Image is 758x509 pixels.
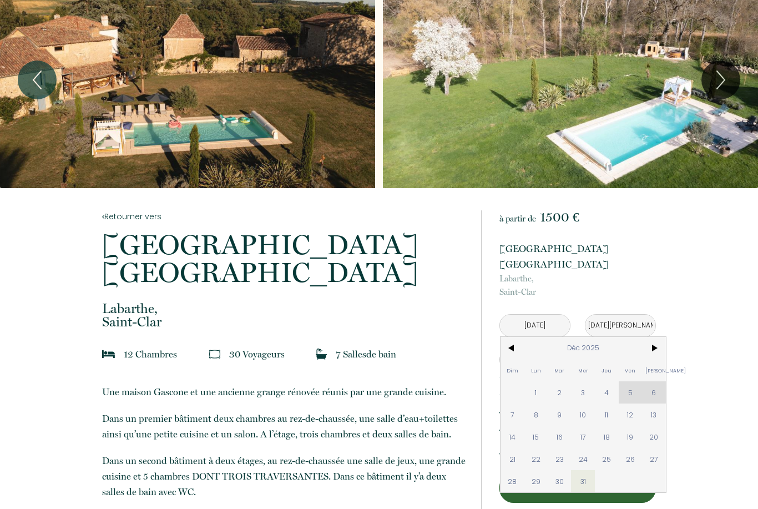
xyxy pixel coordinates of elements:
span: 20 [642,426,666,448]
span: 14 [501,426,524,448]
span: Mer [571,359,595,381]
p: 30 Voyageur [229,346,285,362]
span: 1 [524,381,548,404]
span: 2 [548,381,572,404]
span: < [501,337,524,359]
span: 17 [571,426,595,448]
span: 19 [619,426,643,448]
input: Départ [585,315,655,336]
span: s [362,349,366,360]
span: Labarthe, [102,302,466,315]
p: Acompte (30%) [499,444,573,457]
span: 12 [619,404,643,426]
p: [GEOGRAPHIC_DATA] [GEOGRAPHIC_DATA] [499,241,656,272]
span: 27 [642,448,666,470]
span: > [642,337,666,359]
img: guests [209,349,220,360]
p: 7 Salle de bain [336,346,396,362]
span: Dim [501,359,524,381]
span: 29 [524,470,548,492]
span: 13 [642,404,666,426]
span: 3 [571,381,595,404]
span: 23 [548,448,572,470]
span: Mar [548,359,572,381]
span: 8 [524,404,548,426]
span: 22 [524,448,548,470]
p: Saint-Clar [499,272,656,299]
span: 7 [501,404,524,426]
span: 21 [501,448,524,470]
span: Lun [524,359,548,381]
span: 18 [595,426,619,448]
button: Previous [18,61,57,99]
span: 4 [595,381,619,404]
span: 15 [524,426,548,448]
span: Déc 2025 [524,337,642,359]
input: Arrivée [500,315,570,336]
p: 12 Chambre [124,346,177,362]
p: Total [499,426,518,440]
span: 1500 € [540,209,579,225]
p: Dans un second bâtiment à deux étages, au rez-de-chaussée une salle de jeux, une grande cuisine e... [102,453,466,500]
button: Next [701,61,740,99]
p: Saint-Clar [102,302,466,329]
span: 10 [571,404,595,426]
span: 30 [548,470,572,492]
button: Réserver [499,473,656,503]
p: Taxe de séjour [499,409,550,422]
p: Frais de ménage [499,391,558,404]
p: 1150 € × 4 nuit [499,373,557,386]
span: Ven [619,359,643,381]
span: s [173,349,177,360]
a: Retourner vers [102,210,466,223]
span: à partir de [499,214,536,224]
p: [GEOGRAPHIC_DATA] [GEOGRAPHIC_DATA] [102,231,466,286]
span: 25 [595,448,619,470]
span: [PERSON_NAME] [642,359,666,381]
span: s [281,349,285,360]
span: 26 [619,448,643,470]
span: 11 [595,404,619,426]
span: 9 [548,404,572,426]
span: Labarthe, [499,272,656,285]
span: 31 [571,470,595,492]
span: 24 [571,448,595,470]
span: 28 [501,470,524,492]
span: 16 [548,426,572,448]
p: Une maison Gascone et une ancienne grange rénovée réunis par une grande cuisine. [102,384,466,400]
span: Jeu [595,359,619,381]
p: Dans un premier bâtiment deux chambres au rez-de-chaussée, une salle d’eau+toilettes ainsi qu’une... [102,411,466,442]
